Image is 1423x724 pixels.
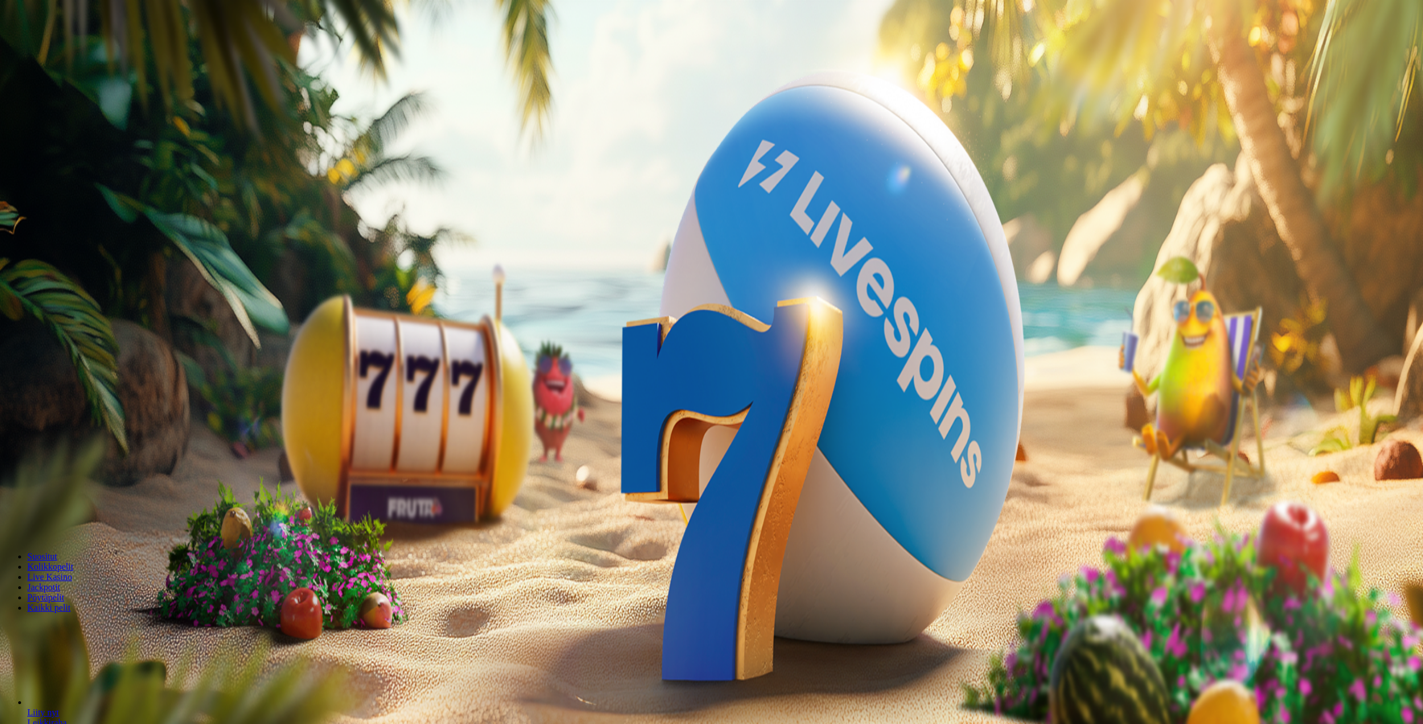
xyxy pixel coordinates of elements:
[27,707,59,717] span: Liity nyt
[27,562,73,571] a: Kolikkopelit
[27,552,57,561] a: Suositut
[5,532,1418,634] header: Lobby
[5,532,1418,613] nav: Lobby
[27,582,60,592] a: Jackpotit
[27,593,64,602] a: Pöytäpelit
[27,572,72,582] a: Live Kasino
[27,707,59,717] a: Gates of Olympus Super Scatter
[27,603,71,612] a: Kaikki pelit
